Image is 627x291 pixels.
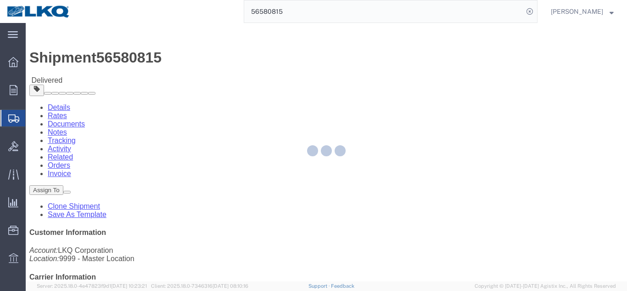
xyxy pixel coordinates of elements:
[308,283,331,289] a: Support
[331,283,354,289] a: Feedback
[37,283,147,289] span: Server: 2025.18.0-4e47823f9d1
[550,6,614,17] button: [PERSON_NAME]
[475,282,616,290] span: Copyright © [DATE]-[DATE] Agistix Inc., All Rights Reserved
[6,5,71,18] img: logo
[213,283,248,289] span: [DATE] 08:10:16
[111,283,147,289] span: [DATE] 10:23:21
[151,283,248,289] span: Client: 2025.18.0-7346316
[551,6,603,17] span: Chaudhari Hakeem
[244,0,523,23] input: Search for shipment number, reference number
